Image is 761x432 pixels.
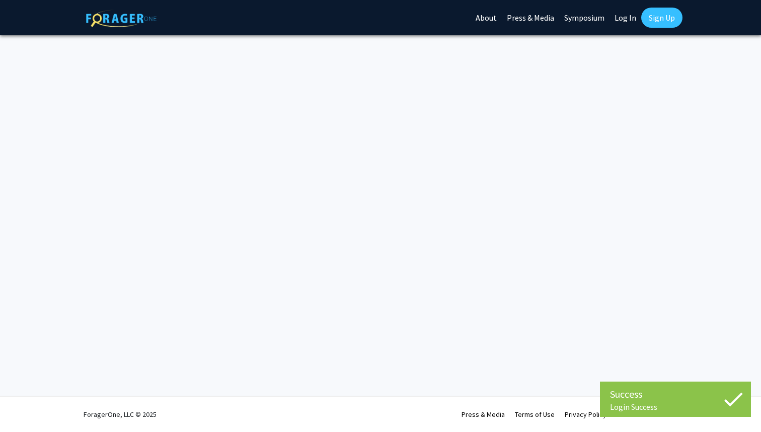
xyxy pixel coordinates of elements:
[641,8,682,28] a: Sign Up
[462,410,505,419] a: Press & Media
[610,387,741,402] div: Success
[84,397,157,432] div: ForagerOne, LLC © 2025
[565,410,606,419] a: Privacy Policy
[86,10,157,27] img: ForagerOne Logo
[515,410,555,419] a: Terms of Use
[610,402,741,412] div: Login Success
